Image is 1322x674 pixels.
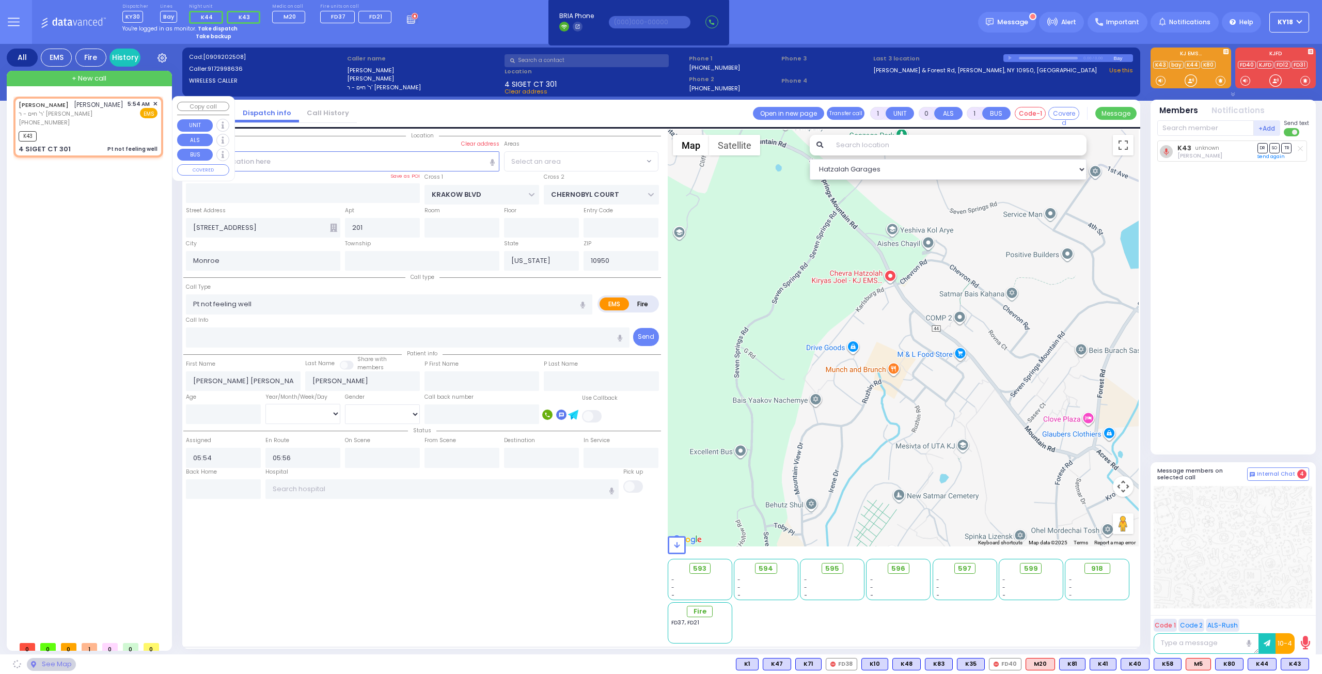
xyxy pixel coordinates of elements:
div: Pt not feeling well [107,145,158,153]
button: UNIT [886,107,914,120]
button: Notifications [1211,105,1265,117]
span: KY30 [122,11,143,23]
button: Message [1095,107,1137,120]
label: Night unit [189,4,264,10]
label: Save as POI [390,173,420,180]
input: Search location [829,135,1087,155]
a: Send again [1257,153,1285,160]
span: Internal Chat [1257,471,1295,478]
span: - [1002,591,1005,599]
label: Last Name [305,359,335,368]
a: Dispatch info [235,108,299,118]
span: - [671,576,674,584]
div: M5 [1186,658,1211,670]
div: Year/Month/Week/Day [265,393,340,401]
span: 9172998636 [208,65,243,73]
label: Call Type [186,283,211,291]
span: SO [1269,143,1280,153]
span: Help [1239,18,1253,27]
img: comment-alt.png [1250,472,1255,477]
input: Search hospital [265,479,619,499]
img: message.svg [986,18,994,26]
span: 0 [102,643,118,651]
label: Cross 1 [424,173,443,181]
div: - [1069,584,1126,591]
a: K43 [1153,61,1168,69]
div: BLS [1090,658,1116,670]
label: Location [505,67,685,76]
label: Call back number [424,393,474,401]
span: 596 [891,563,905,574]
label: [PHONE_NUMBER] [689,64,740,71]
label: KJ EMS... [1151,51,1231,58]
div: - [1069,576,1126,584]
label: Room [424,207,440,215]
span: Message [997,17,1028,27]
label: Back Home [186,468,217,476]
span: FD37 [331,12,345,21]
div: K80 [1215,658,1244,670]
span: K44 [201,13,213,21]
a: K80 [1201,61,1216,69]
label: KJFD [1235,51,1316,58]
div: BLS [736,658,759,670]
span: - [1002,576,1005,584]
span: [PHONE_NUMBER] [19,118,70,127]
div: K47 [763,658,791,670]
div: K40 [1121,658,1150,670]
label: State [504,240,518,248]
a: K43 [1177,144,1191,152]
span: - [870,576,873,584]
button: Show street map [673,135,709,155]
label: In Service [584,436,610,445]
div: K41 [1090,658,1116,670]
label: Call Info [186,316,208,324]
div: BLS [1154,658,1182,670]
span: + New call [72,73,106,84]
span: Status [408,427,436,434]
span: K43 [239,13,250,21]
span: Notifications [1169,18,1210,27]
label: Destination [504,436,535,445]
div: Bay [1113,54,1133,62]
button: Send [633,328,659,346]
span: Moshe Hirsch Brach [1177,152,1222,160]
span: Phone 3 [781,54,870,63]
a: [PERSON_NAME] & Forest Rd, [PERSON_NAME], NY 10950, [GEOGRAPHIC_DATA] [873,66,1097,75]
div: BLS [892,658,921,670]
span: 0 [123,643,138,651]
div: ALS [1186,658,1211,670]
span: [0909202508] [203,53,246,61]
span: Phone 4 [781,76,870,85]
button: Toggle fullscreen view [1113,135,1134,155]
span: K43 [19,131,37,142]
button: +Add [1254,120,1281,136]
span: 0 [144,643,159,651]
button: 10-4 [1276,633,1295,654]
label: Entry Code [584,207,613,215]
label: Apt [345,207,354,215]
span: 0 [40,643,56,651]
div: Fire [75,49,106,67]
span: Bay [160,11,177,23]
label: First Name [186,360,215,368]
img: red-radio-icon.svg [994,662,999,667]
div: All [7,49,38,67]
button: BUS [982,107,1011,120]
label: Caller name [347,54,501,63]
button: BUS [177,149,213,161]
label: On Scene [345,436,370,445]
a: KJFD [1257,61,1273,69]
label: En Route [265,436,289,445]
img: red-radio-icon.svg [830,662,836,667]
span: unknown [1195,144,1219,152]
div: See map [27,658,75,671]
label: ZIP [584,240,591,248]
label: Caller: [189,65,343,73]
span: ר' חיים - ר' [PERSON_NAME] [19,109,123,118]
label: Clear address [461,140,499,148]
span: - [1002,584,1005,591]
span: - [671,584,674,591]
a: Use this [1109,66,1133,75]
a: FD40 [1238,61,1256,69]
